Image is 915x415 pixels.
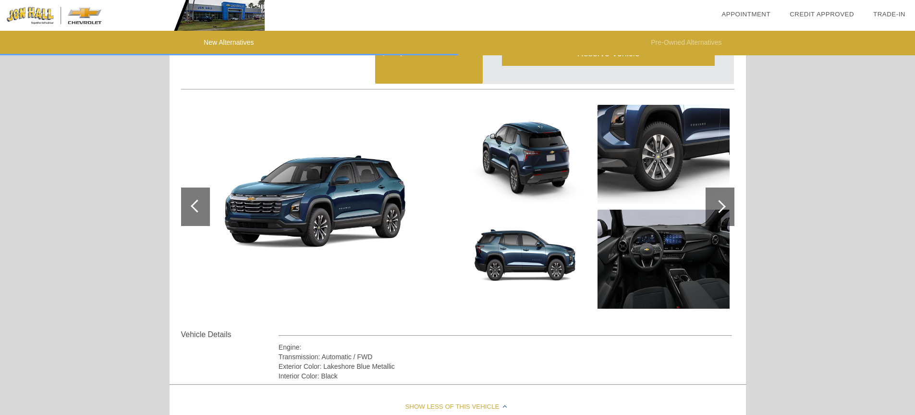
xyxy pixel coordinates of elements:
div: Interior Color: Black [279,371,732,381]
img: 2.jpg [461,105,593,204]
div: Engine: [279,342,732,352]
img: 3.jpg [461,210,593,309]
div: Exterior Color: Lakeshore Blue Metallic [279,362,732,371]
div: Transmission: Automatic / FWD [279,352,732,362]
img: 5.jpg [598,210,730,309]
div: Vehicle Details [181,329,279,340]
div: Quoted on [DATE] 3:11:35 PM [181,61,734,76]
img: 4.jpg [598,105,730,204]
img: 1.jpg [181,130,453,284]
a: Appointment [721,11,770,18]
a: Credit Approved [790,11,854,18]
a: Trade-In [873,11,905,18]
